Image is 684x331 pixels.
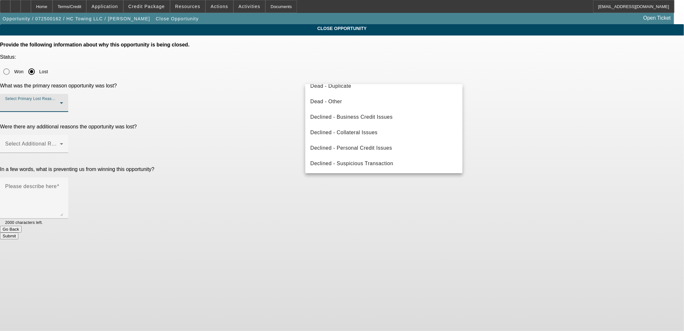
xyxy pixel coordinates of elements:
[310,144,392,152] span: Declined - Personal Credit Issues
[310,129,378,136] span: Declined - Collateral Issues
[310,98,342,105] span: Dead - Other
[310,113,393,121] span: Declined - Business Credit Issues
[310,160,394,167] span: Declined - Suspicious Transaction
[310,82,351,90] span: Dead - Duplicate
